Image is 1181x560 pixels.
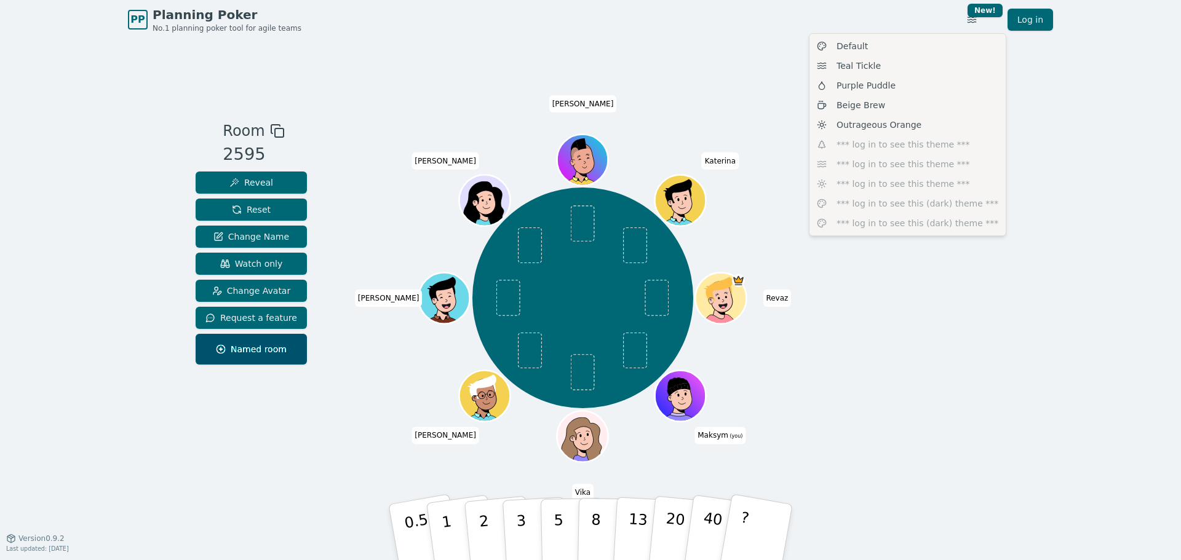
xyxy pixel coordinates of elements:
[837,99,885,111] span: Beige Brew
[837,40,868,52] span: Default
[837,79,896,92] span: Purple Puddle
[837,119,921,131] span: Outrageous Orange
[837,60,881,72] span: Teal Tickle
